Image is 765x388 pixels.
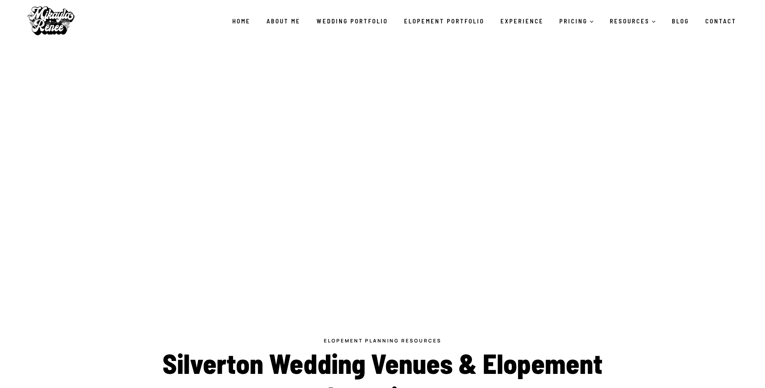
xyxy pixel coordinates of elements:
a: Wedding Portfolio [309,13,396,29]
a: Elopement Planning Resources [324,337,442,344]
a: About Me [258,13,309,29]
span: RESOURCES [610,16,656,26]
span: PRICING [559,16,594,26]
a: RESOURCES [602,13,664,29]
a: Blog [664,13,697,29]
nav: Primary Navigation [224,13,744,29]
a: Experience [492,13,552,29]
a: Contact [697,13,744,29]
a: Home [224,13,258,29]
a: PRICING [552,13,602,29]
a: Elopement Portfolio [396,13,492,29]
